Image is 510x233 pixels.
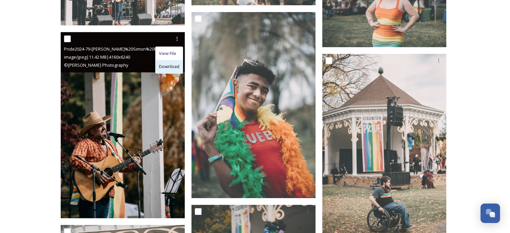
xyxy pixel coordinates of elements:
img: Pride2024-79-Kate%20Simon%20Photography.jpg [61,32,185,218]
button: Open Chat [480,203,500,223]
span: © [PERSON_NAME] Photography [64,62,128,68]
span: image/jpeg | 11.42 MB | 4160 x 6240 [64,54,130,60]
img: Pride2024-35-Kate%20Simon%20Photography.jpg [191,12,316,198]
span: Pride2024-79-[PERSON_NAME]%20Simon%20Photography.jpg [64,46,187,52]
span: View File [159,50,176,57]
span: Download [159,63,179,70]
